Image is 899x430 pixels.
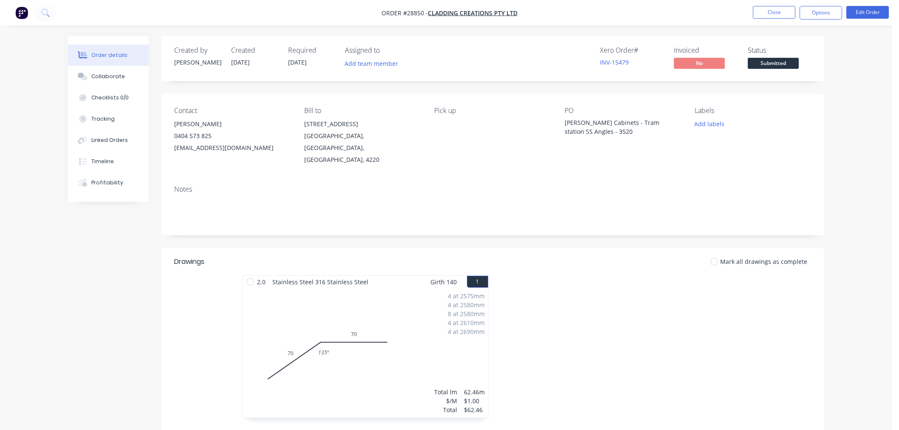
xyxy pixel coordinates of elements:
div: Total lm [434,388,457,396]
button: Options [800,6,842,20]
div: 4 at 2575mm [448,291,485,300]
a: Cladding Creations Pty Ltd [428,9,517,17]
div: Notes [174,185,811,193]
div: Created by [174,46,221,54]
img: Factory [15,6,28,19]
div: [STREET_ADDRESS] [304,118,421,130]
span: [DATE] [288,58,307,66]
button: Tracking [68,108,149,130]
div: $/M [434,396,457,405]
button: Submitted [748,58,799,71]
div: Xero Order # [600,46,664,54]
div: Required [288,46,335,54]
div: Status [748,46,811,54]
span: 2.0 [254,276,269,288]
span: [DATE] [231,58,250,66]
span: Girth 140 [430,276,457,288]
span: Submitted [748,58,799,68]
span: Mark all drawings as complete [720,257,807,266]
div: [PERSON_NAME]0404 573 825[EMAIL_ADDRESS][DOMAIN_NAME] [174,118,291,154]
div: [PERSON_NAME] [174,58,221,67]
a: INV-15479 [600,58,629,66]
button: Add labels [690,118,729,130]
button: Order details [68,45,149,66]
div: Timeline [91,158,114,165]
div: [PERSON_NAME] Cabinets - Tram station SS Angles - 3520 [565,118,671,136]
div: 4 at 2580mm [448,300,485,309]
div: [PERSON_NAME] [174,118,291,130]
div: Drawings [174,257,204,267]
div: 62.46m [464,388,485,396]
div: 0404 573 825 [174,130,291,142]
div: Assigned to [345,46,430,54]
div: 8 at 2580mm [448,309,485,318]
span: No [674,58,725,68]
button: Collaborate [68,66,149,87]
div: Labels [695,107,811,115]
div: Order details [91,51,127,59]
div: 4 at 2610mm [448,318,485,327]
div: Profitability [91,179,123,187]
button: Checklists 0/0 [68,87,149,108]
div: Bill to [304,107,421,115]
button: Close [753,6,795,19]
div: Pick up [434,107,551,115]
div: Collaborate [91,73,125,80]
div: $1.00 [464,396,485,405]
div: [EMAIL_ADDRESS][DOMAIN_NAME] [174,142,291,154]
div: Checklists 0/0 [91,94,129,102]
button: Edit Order [846,6,889,19]
button: Timeline [68,151,149,172]
div: Contact [174,107,291,115]
button: Linked Orders [68,130,149,151]
div: [STREET_ADDRESS][GEOGRAPHIC_DATA], [GEOGRAPHIC_DATA], [GEOGRAPHIC_DATA], 4220 [304,118,421,166]
div: Tracking [91,115,115,123]
div: Invoiced [674,46,738,54]
div: Linked Orders [91,136,128,144]
div: [GEOGRAPHIC_DATA], [GEOGRAPHIC_DATA], [GEOGRAPHIC_DATA], 4220 [304,130,421,166]
div: 4 at 2690mm [448,327,485,336]
div: PO [565,107,681,115]
span: Order #28850 - [382,9,428,17]
div: 07070135º4 at 2575mm4 at 2580mm8 at 2580mm4 at 2610mm4 at 2690mmTotal lm$/MTotal62.46m$1.00$62.46 [243,288,488,418]
div: $62.46 [464,405,485,414]
button: 1 [467,276,488,288]
button: Profitability [68,172,149,193]
div: Total [434,405,457,414]
span: Stainless Steel 316 Stainless Steel [269,276,372,288]
button: Add team member [340,58,402,69]
div: Created [231,46,278,54]
button: Add team member [345,58,403,69]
